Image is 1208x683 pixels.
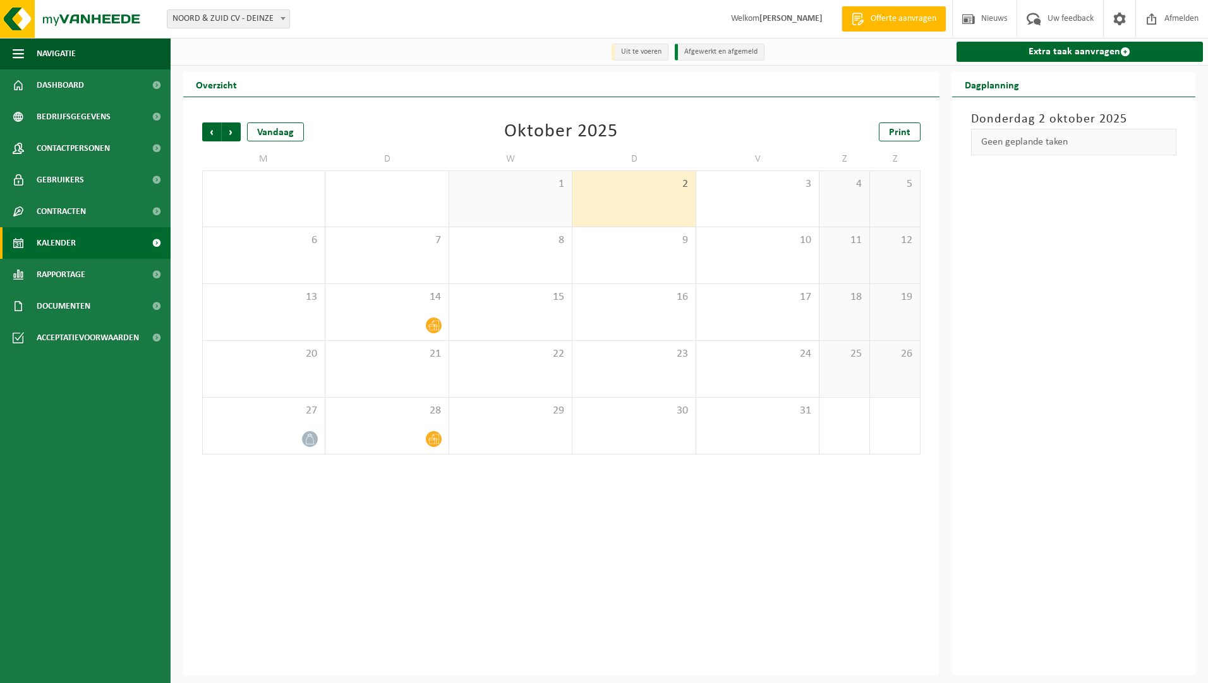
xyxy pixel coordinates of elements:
[167,9,290,28] span: NOORD & ZUID CV - DEINZE
[456,234,565,247] span: 8
[209,234,318,247] span: 6
[202,148,325,170] td: M
[876,234,914,247] span: 12
[870,148,921,170] td: Z
[37,259,85,290] span: Rapportage
[579,234,689,247] span: 9
[202,122,221,141] span: Vorige
[971,110,1177,129] h3: Donderdag 2 oktober 2025
[703,347,812,361] span: 24
[572,148,696,170] td: D
[579,290,689,304] span: 16
[325,148,449,170] td: D
[579,404,689,418] span: 30
[37,69,84,101] span: Dashboard
[456,290,565,304] span: 15
[876,347,914,361] span: 26
[37,227,76,259] span: Kalender
[703,290,812,304] span: 17
[449,148,572,170] td: W
[675,44,764,61] li: Afgewerkt en afgemeld
[957,42,1204,62] a: Extra taak aanvragen
[579,177,689,191] span: 2
[247,122,304,141] div: Vandaag
[826,234,863,247] span: 11
[819,148,870,170] td: Z
[876,290,914,304] span: 19
[37,164,84,196] span: Gebruikers
[209,347,318,361] span: 20
[183,72,250,97] h2: Overzicht
[867,13,939,25] span: Offerte aanvragen
[703,234,812,247] span: 10
[37,196,86,227] span: Contracten
[222,122,241,141] span: Volgende
[826,347,863,361] span: 25
[332,404,442,418] span: 28
[456,404,565,418] span: 29
[696,148,819,170] td: V
[889,128,910,138] span: Print
[703,404,812,418] span: 31
[842,6,946,32] a: Offerte aanvragen
[167,10,289,28] span: NOORD & ZUID CV - DEINZE
[332,290,442,304] span: 14
[37,290,90,322] span: Documenten
[826,290,863,304] span: 18
[879,122,921,141] a: Print
[759,14,823,23] strong: [PERSON_NAME]
[332,347,442,361] span: 21
[209,290,318,304] span: 13
[37,101,111,133] span: Bedrijfsgegevens
[209,404,318,418] span: 27
[332,234,442,247] span: 7
[952,72,1032,97] h2: Dagplanning
[826,177,863,191] span: 4
[612,44,668,61] li: Uit te voeren
[971,129,1177,155] div: Geen geplande taken
[579,347,689,361] span: 23
[876,177,914,191] span: 5
[456,177,565,191] span: 1
[37,38,76,69] span: Navigatie
[504,122,618,141] div: Oktober 2025
[703,177,812,191] span: 3
[456,347,565,361] span: 22
[37,322,139,353] span: Acceptatievoorwaarden
[37,133,110,164] span: Contactpersonen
